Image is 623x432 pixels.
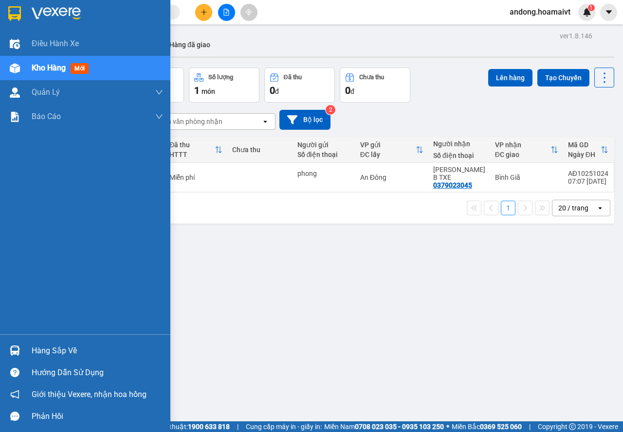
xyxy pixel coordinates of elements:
[433,166,485,181] div: DUY B TXE
[452,421,522,432] span: Miền Bắc
[169,173,222,181] div: Miễn phí
[360,173,423,181] div: An Đông
[218,4,235,21] button: file-add
[359,74,384,81] div: Chưa thu
[297,170,350,177] div: phong
[32,409,163,424] div: Phản hồi
[446,425,449,429] span: ⚪️
[600,4,617,21] button: caret-down
[8,6,21,21] img: logo-vxr
[32,110,61,122] span: Báo cáo
[10,412,19,421] span: message
[195,4,212,21] button: plus
[495,173,558,181] div: Bình Giã
[563,137,613,163] th: Toggle SortBy
[10,63,20,73] img: warehouse-icon
[10,87,20,98] img: warehouse-icon
[32,344,163,358] div: Hàng sắp về
[245,9,252,16] span: aim
[279,110,330,130] button: Bộ lọc
[10,346,20,356] img: warehouse-icon
[568,177,608,185] div: 07:07 [DATE]
[208,74,233,81] div: Số lượng
[165,137,227,163] th: Toggle SortBy
[488,69,532,86] button: Lên hàng
[569,423,576,430] span: copyright
[589,4,593,11] span: 1
[324,421,444,432] span: Miền Nam
[501,201,515,215] button: 1
[560,31,592,41] div: ver 1.8.146
[568,151,601,158] div: Ngày ĐH
[32,37,79,50] span: Điều hành xe
[10,368,19,377] span: question-circle
[201,9,207,16] span: plus
[189,68,259,103] button: Số lượng1món
[246,421,322,432] span: Cung cấp máy in - giấy in:
[194,85,200,96] span: 1
[32,86,60,98] span: Quản Lý
[10,39,20,49] img: warehouse-icon
[264,68,335,103] button: Đã thu0đ
[32,63,66,72] span: Kho hàng
[297,151,350,158] div: Số điện thoại
[169,141,215,149] div: Đã thu
[568,141,601,149] div: Mã GD
[490,137,563,163] th: Toggle SortBy
[529,421,531,432] span: |
[350,87,354,95] span: đ
[162,33,218,56] button: Hàng đã giao
[275,87,279,95] span: đ
[232,146,287,154] div: Chưa thu
[588,4,595,11] sup: 1
[433,140,485,148] div: Người nhận
[355,423,444,431] strong: 0708 023 035 - 0935 103 250
[71,63,89,74] span: mới
[360,151,416,158] div: ĐC lấy
[345,85,350,96] span: 0
[169,151,215,158] div: HTTT
[495,151,550,158] div: ĐC giao
[355,137,428,163] th: Toggle SortBy
[202,87,215,95] span: món
[502,6,578,18] span: andong.hoamaivt
[140,421,230,432] span: Hỗ trợ kỹ thuật:
[284,74,302,81] div: Đã thu
[596,204,604,212] svg: open
[558,203,588,213] div: 20 / trang
[155,88,163,96] span: down
[568,170,608,177] div: AĐ10251024
[240,4,257,21] button: aim
[605,8,613,17] span: caret-down
[433,181,472,189] div: 0379023045
[32,388,147,400] span: Giới thiệu Vexere, nhận hoa hồng
[360,141,416,149] div: VP gửi
[261,118,269,125] svg: open
[270,85,275,96] span: 0
[155,113,163,121] span: down
[583,8,591,17] img: icon-new-feature
[10,112,20,122] img: solution-icon
[188,423,230,431] strong: 1900 633 818
[10,390,19,399] span: notification
[537,69,589,86] button: Tạo Chuyến
[237,421,238,432] span: |
[433,152,485,159] div: Số điện thoại
[340,68,410,103] button: Chưa thu0đ
[223,9,230,16] span: file-add
[495,141,550,149] div: VP nhận
[297,141,350,149] div: Người gửi
[32,365,163,380] div: Hướng dẫn sử dụng
[480,423,522,431] strong: 0369 525 060
[155,117,222,126] div: Chọn văn phòng nhận
[326,105,335,115] sup: 2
